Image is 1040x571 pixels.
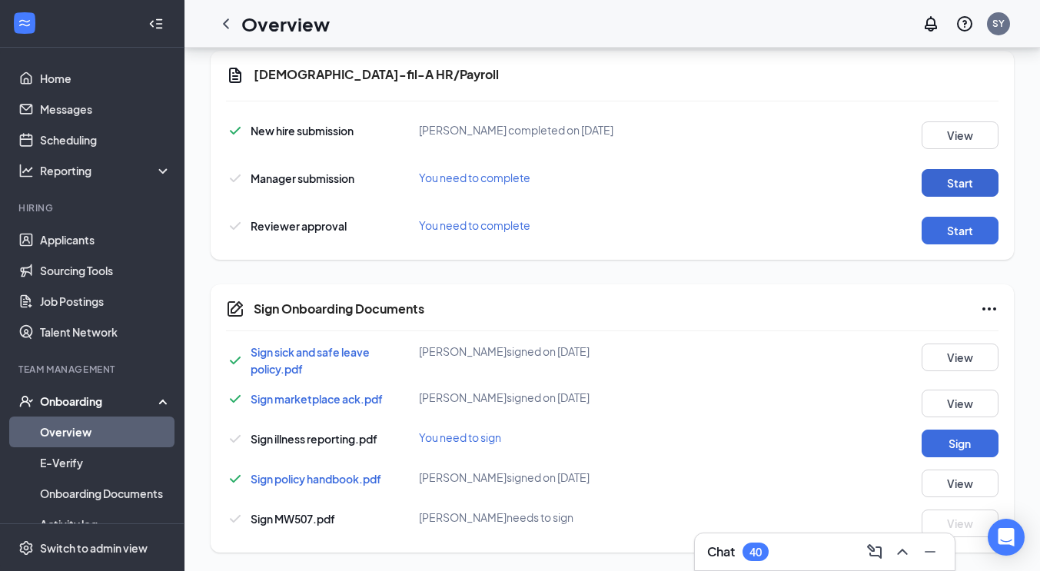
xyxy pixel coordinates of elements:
button: Start [922,169,998,197]
span: You need to complete [419,218,530,232]
a: Messages [40,94,171,124]
a: Sourcing Tools [40,255,171,286]
h3: Chat [707,543,735,560]
button: Sign [922,430,998,457]
span: You need to complete [419,171,530,184]
div: Team Management [18,363,168,376]
a: Home [40,63,171,94]
div: SY [992,17,1005,30]
svg: WorkstreamLogo [17,15,32,31]
a: Activity log [40,509,171,539]
div: You need to sign [419,430,676,445]
span: Sign illness reporting.pdf [251,432,377,446]
svg: Checkmark [226,169,244,188]
a: Scheduling [40,124,171,155]
div: [PERSON_NAME] signed on [DATE] [419,390,676,405]
svg: Checkmark [226,351,244,370]
div: [PERSON_NAME] signed on [DATE] [419,344,676,359]
svg: Checkmark [226,470,244,488]
a: E-Verify [40,447,171,478]
svg: CompanyDocumentIcon [226,300,244,318]
h5: Sign Onboarding Documents [254,300,424,317]
svg: Ellipses [980,300,998,318]
a: Sign policy handbook.pdf [251,472,381,486]
h1: Overview [241,11,330,37]
a: Applicants [40,224,171,255]
button: View [922,470,998,497]
svg: Minimize [921,543,939,561]
button: Minimize [918,539,942,564]
svg: Notifications [922,15,940,33]
div: 40 [749,546,762,559]
button: Start [922,217,998,244]
h5: [DEMOGRAPHIC_DATA]-fil-A HR/Payroll [254,66,499,83]
div: Switch to admin view [40,540,148,556]
svg: Checkmark [226,390,244,408]
svg: ComposeMessage [866,543,884,561]
svg: Analysis [18,163,34,178]
svg: ChevronLeft [217,15,235,33]
svg: Checkmark [226,510,244,528]
a: Job Postings [40,286,171,317]
button: View [922,390,998,417]
div: Open Intercom Messenger [988,519,1025,556]
button: ChevronUp [890,539,915,564]
div: [PERSON_NAME] needs to sign [419,510,676,525]
span: [PERSON_NAME] completed on [DATE] [419,123,613,137]
span: New hire submission [251,124,354,138]
span: Manager submission [251,171,354,185]
a: Talent Network [40,317,171,347]
svg: Checkmark [226,121,244,140]
a: Sign marketplace ack.pdf [251,392,383,406]
a: Sign sick and safe leave policy.pdf [251,345,370,376]
a: Overview [40,417,171,447]
div: [PERSON_NAME] signed on [DATE] [419,470,676,485]
a: Onboarding Documents [40,478,171,509]
div: Onboarding [40,393,158,409]
div: Hiring [18,201,168,214]
svg: Collapse [148,16,164,32]
svg: QuestionInfo [955,15,974,33]
svg: Checkmark [226,430,244,448]
button: View [922,344,998,371]
div: Reporting [40,163,172,178]
svg: Checkmark [226,217,244,235]
button: View [922,510,998,537]
svg: UserCheck [18,393,34,409]
span: Sign MW507.pdf [251,512,335,526]
span: Reviewer approval [251,219,347,233]
svg: Settings [18,540,34,556]
svg: ChevronUp [893,543,912,561]
svg: Document [226,66,244,85]
button: ComposeMessage [862,539,887,564]
button: View [922,121,998,149]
